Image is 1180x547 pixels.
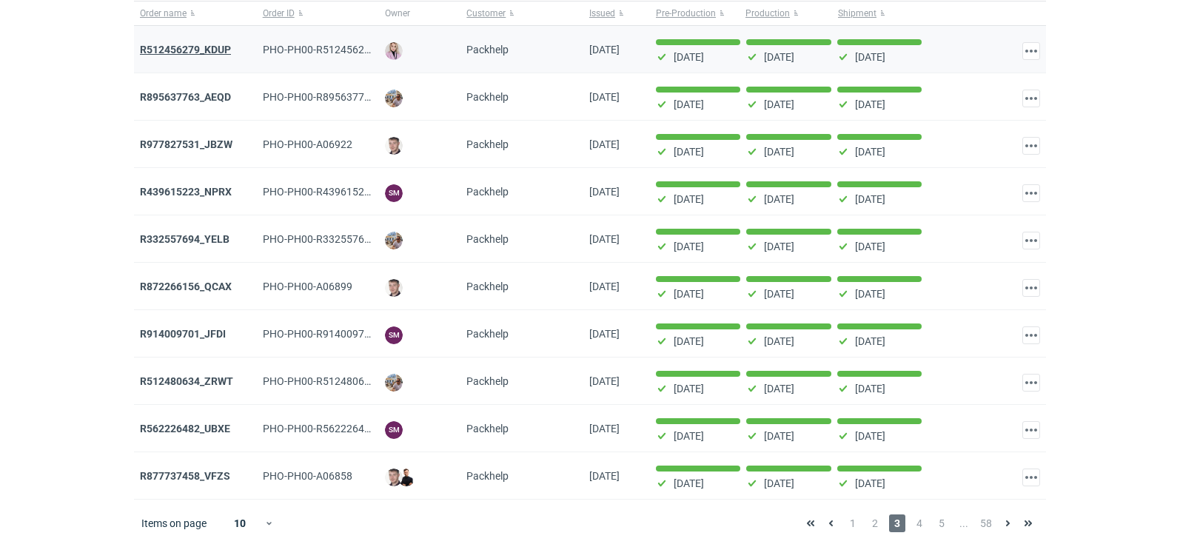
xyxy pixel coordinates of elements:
[835,1,928,25] button: Shipment
[589,186,620,198] span: 11/06/2025
[764,335,794,347] p: [DATE]
[466,233,509,245] span: Packhelp
[398,469,415,486] img: Tomasz Kubiak
[1022,326,1040,344] button: Actions
[583,1,650,25] button: Issued
[855,288,885,300] p: [DATE]
[674,335,704,347] p: [DATE]
[933,514,950,532] span: 5
[460,1,583,25] button: Customer
[141,516,207,531] span: Items on page
[674,98,704,110] p: [DATE]
[855,51,885,63] p: [DATE]
[385,184,403,202] figcaption: SM
[978,514,994,532] span: 58
[385,90,403,107] img: Michał Palasek
[674,146,704,158] p: [DATE]
[466,281,509,292] span: Packhelp
[263,470,352,482] span: PHO-PH00-A06858
[674,193,704,205] p: [DATE]
[742,1,835,25] button: Production
[140,7,187,19] span: Order name
[140,91,231,103] a: R895637763_AEQD
[1022,374,1040,392] button: Actions
[134,1,257,25] button: Order name
[466,91,509,103] span: Packhelp
[140,44,231,56] a: R512456279_KDUP
[674,51,704,63] p: [DATE]
[385,326,403,344] figcaption: SM
[385,374,403,392] img: Michał Palasek
[656,7,716,19] span: Pre-Production
[674,241,704,252] p: [DATE]
[466,375,509,387] span: Packhelp
[140,233,229,245] a: R332557694_YELB
[745,7,790,19] span: Production
[889,514,905,532] span: 3
[140,138,232,150] a: R977827531_JBZW
[855,98,885,110] p: [DATE]
[589,91,620,103] span: 16/06/2025
[589,44,620,56] span: 17/06/2025
[140,423,230,434] a: R562226482_UBXE
[263,7,295,19] span: Order ID
[1022,232,1040,249] button: Actions
[855,241,885,252] p: [DATE]
[911,514,928,532] span: 4
[855,477,885,489] p: [DATE]
[1022,279,1040,297] button: Actions
[385,7,410,19] span: Owner
[263,186,408,198] span: PHO-PH00-R439615223_NPRX
[257,1,380,25] button: Order ID
[466,470,509,482] span: Packhelp
[466,328,509,340] span: Packhelp
[855,193,885,205] p: [DATE]
[838,7,876,19] span: Shipment
[140,328,226,340] a: R914009701_JFDI
[764,477,794,489] p: [DATE]
[589,375,620,387] span: 05/06/2025
[263,233,405,245] span: PHO-PH00-R332557694_YELB
[674,383,704,395] p: [DATE]
[674,288,704,300] p: [DATE]
[956,514,972,532] span: ...
[263,423,406,434] span: PHO-PH00-R562226482_UBXE
[764,51,794,63] p: [DATE]
[650,1,742,25] button: Pre-Production
[263,328,402,340] span: PHO-PH00-R914009701_JFDI
[263,281,352,292] span: PHO-PH00-A06899
[855,430,885,442] p: [DATE]
[385,137,403,155] img: Maciej Sikora
[263,44,407,56] span: PHO-PH00-R512456279_KDUP
[1022,421,1040,439] button: Actions
[845,514,861,532] span: 1
[764,383,794,395] p: [DATE]
[466,423,509,434] span: Packhelp
[764,193,794,205] p: [DATE]
[1022,184,1040,202] button: Actions
[589,328,620,340] span: 05/06/2025
[764,241,794,252] p: [DATE]
[1022,469,1040,486] button: Actions
[385,232,403,249] img: Michał Palasek
[216,513,264,534] div: 10
[466,186,509,198] span: Packhelp
[764,430,794,442] p: [DATE]
[589,470,620,482] span: 29/05/2025
[263,375,408,387] span: PHO-PH00-R512480634_ZRWT
[589,138,620,150] span: 15/06/2025
[140,375,233,387] a: R512480634_ZRWT
[140,281,232,292] a: R872266156_QCAX
[140,470,230,482] a: R877737458_VFZS
[263,91,407,103] span: PHO-PH00-R895637763_AEQD
[764,98,794,110] p: [DATE]
[867,514,883,532] span: 2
